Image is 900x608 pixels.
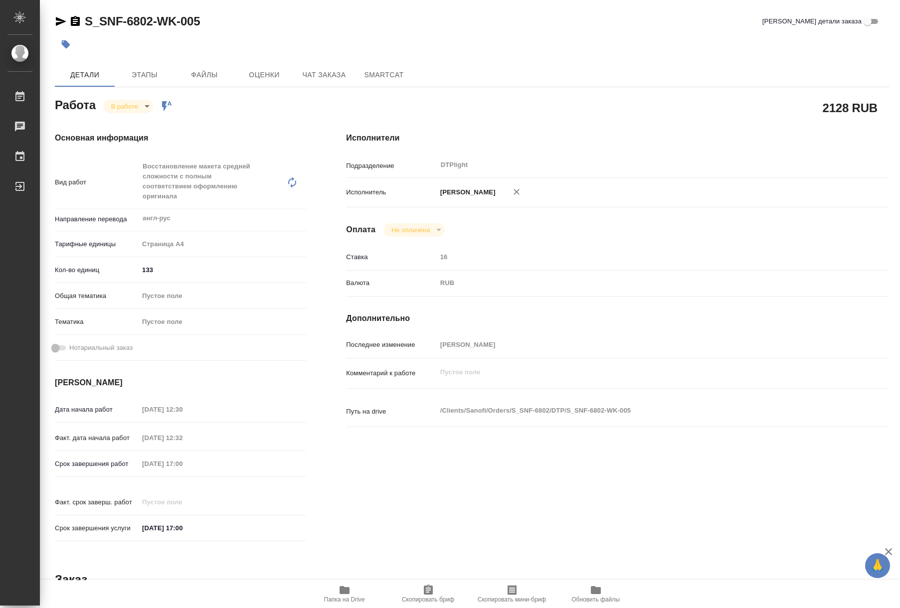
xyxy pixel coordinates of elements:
[360,69,408,81] span: SmartCat
[139,456,226,471] input: Пустое поле
[139,521,226,535] input: ✎ Введи что-нибудь
[346,224,375,236] h4: Оплата
[69,15,81,27] button: Скопировать ссылку
[55,177,139,187] p: Вид работ
[55,459,139,469] p: Срок завершения работ
[139,263,306,277] input: ✎ Введи что-нибудь
[346,278,436,288] p: Валюта
[85,14,200,28] a: S_SNF-6802-WK-005
[437,402,844,419] textarea: /Clients/Sanofi/Orders/S_SNF-6802/DTP/S_SNF-6802-WK-005
[383,223,445,237] div: В работе
[55,214,139,224] p: Направление перевода
[303,580,386,608] button: Папка на Drive
[437,275,844,292] div: RUB
[571,596,620,603] span: Обновить файлы
[346,340,436,350] p: Последнее изменение
[139,495,226,509] input: Пустое поле
[346,252,436,262] p: Ставка
[823,99,878,116] h2: 2128 RUB
[55,405,139,415] p: Дата начала работ
[142,317,294,327] div: Пустое поле
[388,226,433,234] button: Не оплачена
[324,596,365,603] span: Папка на Drive
[55,377,306,389] h4: [PERSON_NAME]
[55,572,87,588] h2: Заказ
[346,132,889,144] h4: Исполнители
[240,69,288,81] span: Оценки
[55,291,139,301] p: Общая тематика
[346,312,889,324] h4: Дополнительно
[142,291,294,301] div: Пустое поле
[346,407,436,417] p: Путь на drive
[470,580,554,608] button: Скопировать мини-бриф
[139,313,306,330] div: Пустое поле
[386,580,470,608] button: Скопировать бриф
[869,555,886,576] span: 🙏
[55,523,139,533] p: Срок завершения услуги
[108,102,141,111] button: В работе
[139,288,306,304] div: Пустое поле
[437,187,496,197] p: [PERSON_NAME]
[437,337,844,352] input: Пустое поле
[346,161,436,171] p: Подразделение
[762,16,862,26] span: [PERSON_NAME] детали заказа
[437,250,844,264] input: Пустое поле
[121,69,169,81] span: Этапы
[139,431,226,445] input: Пустое поле
[346,368,436,378] p: Комментарий к работе
[55,15,67,27] button: Скопировать ссылку для ЯМессенджера
[55,132,306,144] h4: Основная информация
[55,239,139,249] p: Тарифные единицы
[103,100,153,113] div: В работе
[180,69,228,81] span: Файлы
[55,33,77,55] button: Добавить тэг
[139,236,306,253] div: Страница А4
[346,187,436,197] p: Исполнитель
[865,553,890,578] button: 🙏
[478,596,546,603] span: Скопировать мини-бриф
[55,95,96,113] h2: Работа
[506,181,528,203] button: Удалить исполнителя
[61,69,109,81] span: Детали
[300,69,348,81] span: Чат заказа
[402,596,454,603] span: Скопировать бриф
[554,580,638,608] button: Обновить файлы
[55,433,139,443] p: Факт. дата начала работ
[55,265,139,275] p: Кол-во единиц
[69,343,133,353] span: Нотариальный заказ
[139,402,226,417] input: Пустое поле
[55,317,139,327] p: Тематика
[55,497,139,507] p: Факт. срок заверш. работ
